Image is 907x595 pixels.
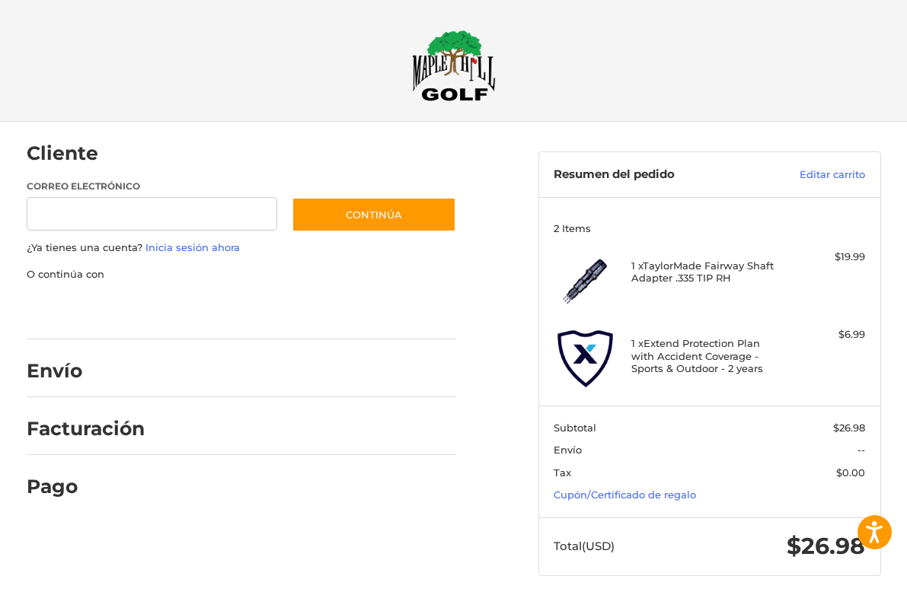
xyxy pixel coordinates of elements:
h3: Resumen del pedido [554,167,755,183]
h2: Cliente [27,142,116,165]
span: Envío [554,444,582,456]
span: $0.00 [836,466,865,479]
a: Editar carrito [755,167,865,183]
h4: 1 x TaylorMade Fairway Shaft Adapter .335 TIP RH [631,259,784,285]
span: $26.98 [833,422,865,434]
span: Total (USD) [554,539,615,553]
span: Subtotal [554,422,596,434]
img: Maple Hill Golf [412,30,496,101]
div: $19.99 [787,250,865,265]
h4: 1 x Extend Protection Plan with Accident Coverage - Sports & Outdoor - 2 years [631,337,784,374]
h2: Pago [27,475,116,498]
h3: 2 Items [554,222,865,234]
iframe: PayPal-venmo [279,297,394,324]
p: ¿Ya tienes una cuenta? [27,240,456,256]
img: 1 x Extend Protection Plan with Accident Coverage - Sports & Outdoor - 2 years [554,327,617,390]
span: $26.98 [787,532,865,560]
div: $6.99 [787,327,865,342]
iframe: PayPal-paypal [21,297,136,324]
span: -- [857,444,865,456]
iframe: PayPal-paylater [151,297,265,324]
span: Tax [554,466,571,479]
a: Inicia sesión ahora [145,241,240,253]
h2: Facturación [27,417,145,441]
h2: Envío [27,359,116,383]
button: Continúa [292,197,456,232]
label: Correo electrónico [27,180,277,193]
p: O continúa con [27,267,456,282]
a: Cupón/Certificado de regalo [554,488,696,501]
